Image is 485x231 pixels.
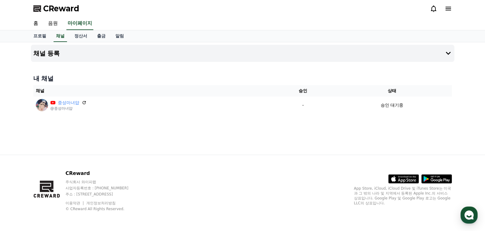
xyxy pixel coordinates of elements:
a: 프로필 [28,30,51,42]
button: 채널 등록 [31,45,454,62]
p: App Store, iCloud, iCloud Drive 및 iTunes Store는 미국과 그 밖의 나라 및 지역에서 등록된 Apple Inc.의 서비스 상표입니다. Goo... [354,186,452,206]
a: 출금 [92,30,110,42]
a: 홈 [28,17,43,30]
p: @중성마녀얍 [50,106,87,111]
p: 주식회사 와이피랩 [65,180,140,184]
th: 상태 [332,85,452,97]
a: 개인정보처리방침 [86,201,116,205]
a: 마이페이지 [66,17,93,30]
h4: 내 채널 [33,74,452,83]
th: 승인 [274,85,332,97]
p: CReward [65,170,140,177]
a: 채널 [54,30,67,42]
p: 주소 : [STREET_ADDRESS] [65,192,140,197]
p: - [276,102,330,108]
a: CReward [33,4,79,13]
p: 사업자등록번호 : [PHONE_NUMBER] [65,186,140,191]
p: 승인 대기중 [381,102,403,108]
img: 중성마녀얍 [36,99,48,111]
span: CReward [43,4,79,13]
h4: 채널 등록 [33,50,60,57]
a: 음원 [43,17,63,30]
a: 정산서 [69,30,92,42]
a: 중성마녀얍 [58,100,79,106]
p: © CReward All Rights Reserved. [65,206,140,211]
th: 채널 [33,85,274,97]
a: 이용약관 [65,201,85,205]
a: 알림 [110,30,129,42]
